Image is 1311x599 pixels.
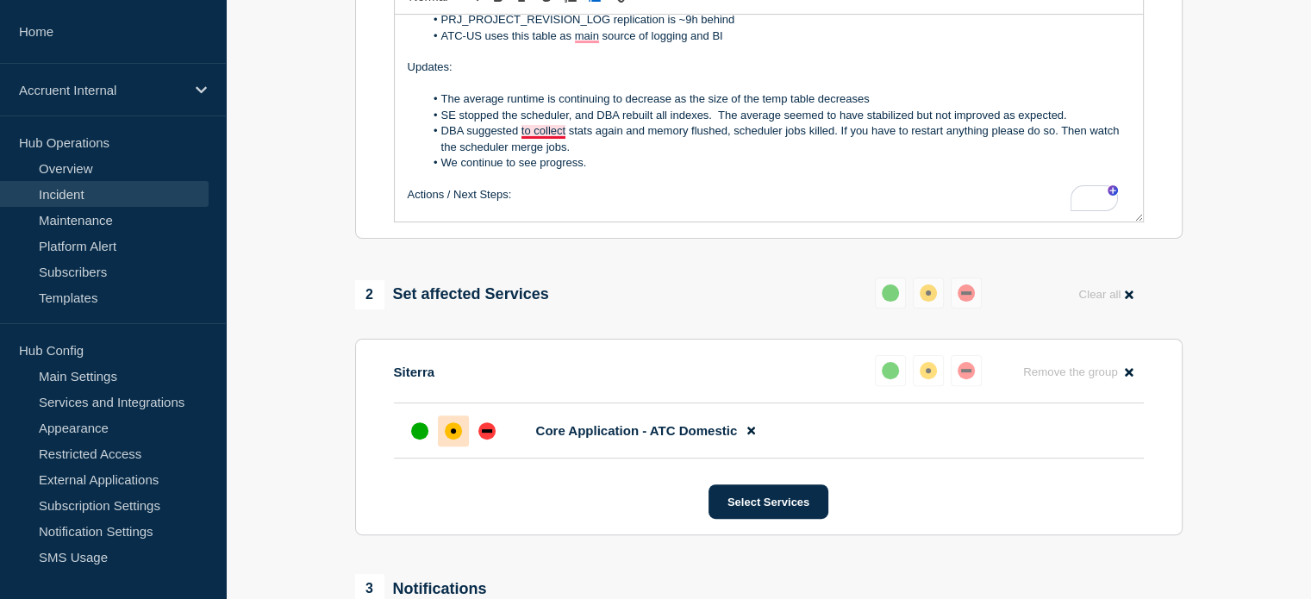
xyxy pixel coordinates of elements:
button: Remove the group [1013,355,1144,389]
p: Siterra [394,365,435,379]
div: Set affected Services [355,280,549,309]
button: up [875,278,906,309]
div: down [958,362,975,379]
p: Updates: [408,59,1130,75]
p: Actions / Next Steps: [408,187,1130,203]
div: up [411,422,428,440]
div: down [478,422,496,440]
li: DBA and ENg are continuing to monitor as the Tiger Team call continues [424,219,1130,234]
span: Remove the group [1023,365,1118,378]
li: DBA suggested to collect stats again and memory flushed, scheduler jobs killed. If you have to re... [424,123,1130,155]
span: 2 [355,280,384,309]
button: down [951,278,982,309]
button: affected [913,355,944,386]
button: Clear all [1068,278,1143,311]
div: To enrich screen reader interactions, please activate Accessibility in Grammarly extension settings [395,15,1143,222]
li: The average runtime is continuing to decrease as the size of the temp table decreases [424,91,1130,107]
div: affected [920,362,937,379]
div: down [958,284,975,302]
div: affected [445,422,462,440]
button: Select Services [709,484,828,519]
div: up [882,362,899,379]
div: affected [920,284,937,302]
button: down [951,355,982,386]
p: Accruent Internal [19,83,184,97]
button: affected [913,278,944,309]
li: PRJ_PROJECT_REVISION_LOG replication is ~9h behind [424,12,1130,28]
li: ATC-US uses this table as main source of logging and BI [424,28,1130,44]
div: up [882,284,899,302]
span: Core Application - ATC Domestic [536,423,738,438]
button: up [875,355,906,386]
li: We continue to see progress. [424,155,1130,171]
li: SE stopped the scheduler, and DBA rebuilt all indexes. The average seemed to have stabilized but ... [424,108,1130,123]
